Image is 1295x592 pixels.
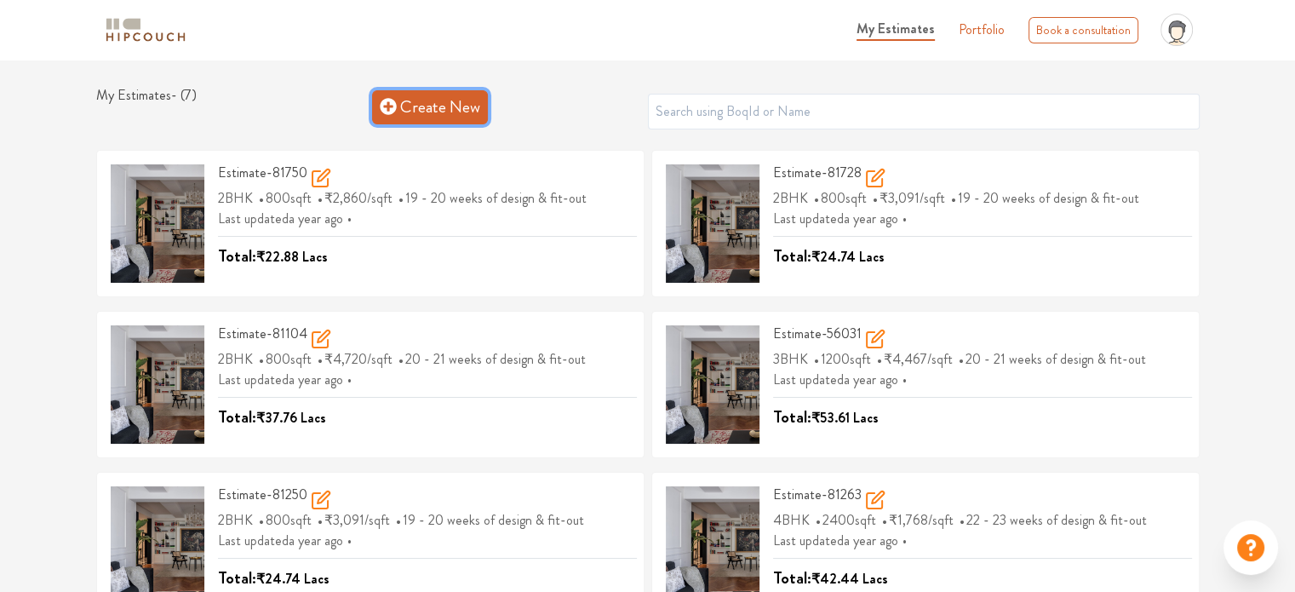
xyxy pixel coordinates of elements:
span: Last updated a year ago [773,531,911,550]
span: /sqft [324,506,394,534]
span: ₹2,860 [324,188,367,208]
span: 3BHK [773,345,812,373]
h3: Estimate-81728 [773,164,885,188]
span: /sqft [324,345,397,373]
span: ₹42.44 [811,569,859,589]
span: Total: [218,566,256,590]
div: Book a consultation [1029,17,1138,43]
span: Total: [773,244,811,268]
span: ₹22.88 [256,247,299,267]
span: 2400 sqft [822,506,880,534]
h3: Estimate-56031 [773,325,885,349]
span: Lacs [853,408,879,428]
span: /sqft [889,506,958,534]
span: 2BHK [218,345,257,373]
span: 22 - 23 weeks of design & fit-out [966,506,1151,534]
span: ₹24.74 [811,247,856,267]
span: ₹24.74 [256,569,301,589]
span: Total: [773,566,811,590]
span: logo-horizontal.svg [103,11,188,49]
span: Last updated a year ago [773,370,911,389]
span: Lacs [302,247,328,267]
span: Lacs [301,408,326,428]
span: ₹4,467 [884,349,927,369]
span: Last updated a year ago [218,531,356,550]
h3: Estimate-81263 [773,486,885,510]
span: /sqft [880,184,949,212]
span: 800 sqft [821,184,871,212]
span: Last updated a year ago [773,209,911,228]
a: Portfolio [959,20,1005,40]
span: 2BHK [218,184,257,212]
span: Total: [218,244,256,268]
span: Lacs [862,569,888,589]
span: 20 - 21 weeks of design & fit-out [405,345,590,373]
span: Lacs [859,247,885,267]
span: 800 sqft [266,506,316,534]
span: 19 - 20 weeks of design & fit-out [403,506,588,534]
h3: Estimate-81250 [218,486,331,510]
span: 20 - 21 weeks of design & fit-out [966,345,1150,373]
img: logo-horizontal.svg [103,15,188,45]
a: Create New [372,90,488,124]
input: Search using BoqId or Name [648,94,1200,129]
span: /sqft [324,184,397,212]
span: ₹3,091 [880,188,920,208]
span: /sqft [884,345,957,373]
span: 2BHK [218,506,257,534]
h3: Estimate-81104 [218,325,331,349]
span: Lacs [304,569,329,589]
span: 19 - 20 weeks of design & fit-out [958,184,1143,212]
span: 4BHK [773,506,814,534]
h3: Estimate-81750 [218,164,331,188]
span: ₹1,768 [889,510,928,530]
span: Last updated a year ago [218,209,356,228]
span: ₹37.76 [256,408,297,428]
span: Total: [218,405,256,429]
span: My Estimates [857,19,935,38]
span: 800 sqft [266,345,316,373]
span: ₹4,720 [324,349,367,369]
span: 2BHK [773,184,812,212]
span: Total: [773,405,811,429]
span: Last updated a year ago [218,370,356,389]
h1: My Estimates - ( 7 ) [96,87,372,126]
span: 1200 sqft [821,345,875,373]
span: ₹3,091 [324,510,364,530]
span: ₹53.61 [811,408,850,428]
span: 19 - 20 weeks of design & fit-out [405,184,591,212]
span: 800 sqft [266,184,316,212]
